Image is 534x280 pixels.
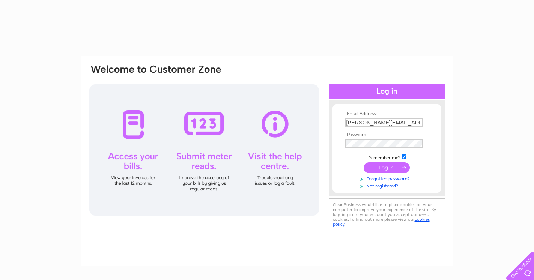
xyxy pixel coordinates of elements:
[329,198,445,231] div: Clear Business would like to place cookies on your computer to improve your experience of the sit...
[364,162,410,173] input: Submit
[343,111,430,117] th: Email Address:
[345,182,430,189] a: Not registered?
[345,175,430,182] a: Forgotten password?
[343,132,430,138] th: Password:
[333,217,430,227] a: cookies policy
[343,153,430,161] td: Remember me?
